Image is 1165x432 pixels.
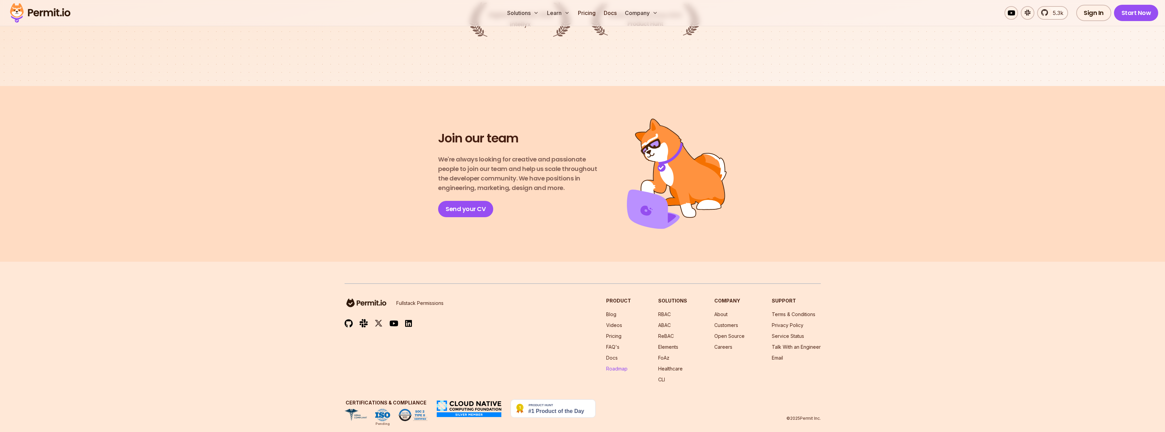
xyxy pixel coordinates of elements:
img: ISO [375,409,390,421]
a: Pricing [606,333,621,339]
a: Send your CV [438,201,493,217]
a: Open Source [714,333,745,339]
a: ReBAC [658,333,674,339]
a: Videos [606,322,622,328]
a: Pricing [575,6,598,20]
a: About [714,311,728,317]
button: Solutions [504,6,542,20]
h3: Support [772,297,821,304]
img: slack [360,318,368,328]
a: Elements [658,344,678,350]
a: Customers [714,322,738,328]
img: HIPAA [345,409,367,421]
a: Careers [714,344,732,350]
a: Talk With an Engineer [772,344,821,350]
h3: Product [606,297,631,304]
a: FAQ's [606,344,619,350]
p: Fullstack Permissions [396,300,444,307]
p: © 2025 Permit Inc. [786,416,821,421]
a: Service Status [772,333,804,339]
a: Healthcare [658,366,683,371]
button: Company [622,6,661,20]
img: linkedin [405,319,412,327]
a: Email [772,355,783,361]
a: Sign In [1076,5,1111,21]
img: Permit logo [7,1,73,24]
button: Learn [544,6,572,20]
img: github [345,319,353,328]
a: 5.3k [1037,6,1068,20]
img: logo [345,297,388,308]
a: Terms & Conditions [772,311,815,317]
a: CLI [658,377,665,382]
h3: Company [714,297,745,304]
span: 5.3k [1049,9,1063,17]
h3: Solutions [658,297,687,304]
a: Roadmap [606,366,628,371]
a: RBAC [658,311,671,317]
a: Blog [606,311,616,317]
h3: Certifications & Compliance [345,399,428,406]
a: Docs [601,6,619,20]
a: FoAz [658,355,669,361]
a: Privacy Policy [772,322,803,328]
div: Pending [376,421,390,427]
a: ABAC [658,322,671,328]
a: Start Now [1114,5,1159,21]
img: twitter [375,319,383,328]
img: SOC [398,409,428,421]
img: Permit.io - Never build permissions again | Product Hunt [511,399,596,418]
p: We're always looking for creative and passionate people to join our team and help us scale throug... [438,155,603,193]
img: Join us [627,119,727,229]
a: Docs [606,355,618,361]
img: youtube [389,319,398,327]
h2: Join our team [438,131,518,146]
